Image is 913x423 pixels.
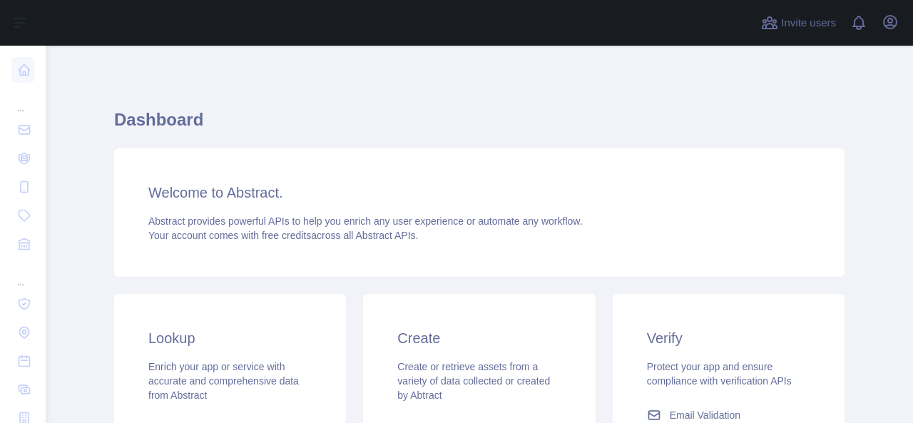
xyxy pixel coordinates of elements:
h3: Create [397,328,561,348]
span: Abstract provides powerful APIs to help you enrich any user experience or automate any workflow. [148,215,583,227]
h3: Welcome to Abstract. [148,183,810,203]
span: Your account comes with across all Abstract APIs. [148,230,418,241]
span: Create or retrieve assets from a variety of data collected or created by Abtract [397,361,550,401]
span: Protect your app and ensure compliance with verification APIs [647,361,792,387]
button: Invite users [758,11,839,34]
div: ... [11,260,34,288]
span: free credits [262,230,311,241]
h1: Dashboard [114,108,845,143]
h3: Lookup [148,328,312,348]
div: ... [11,86,34,114]
span: Enrich your app or service with accurate and comprehensive data from Abstract [148,361,299,401]
span: Email Validation [670,408,740,422]
h3: Verify [647,328,810,348]
span: Invite users [781,15,836,31]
